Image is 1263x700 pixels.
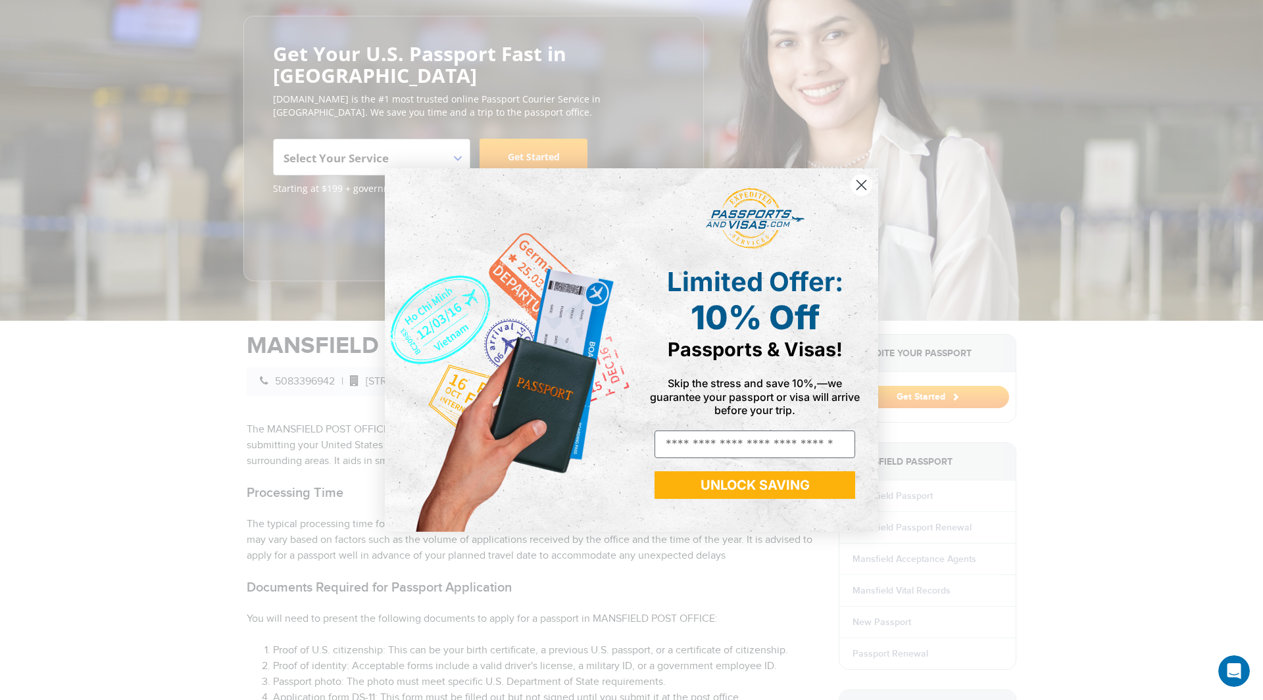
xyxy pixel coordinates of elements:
span: Passports & Visas! [668,338,843,361]
span: Skip the stress and save 10%,—we guarantee your passport or visa will arrive before your trip. [650,377,860,416]
button: Close dialog [850,174,873,197]
img: de9cda0d-0715-46ca-9a25-073762a91ba7.png [385,168,631,532]
div: The team will reply as soon as they can [14,22,197,35]
div: Open Intercom Messenger [5,5,235,41]
iframe: Intercom live chat [1218,655,1250,687]
span: Limited Offer: [667,266,843,298]
img: passports and visas [706,188,805,250]
button: UNLOCK SAVING [655,471,855,499]
span: 10% Off [691,298,820,337]
div: Need help? [14,11,197,22]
